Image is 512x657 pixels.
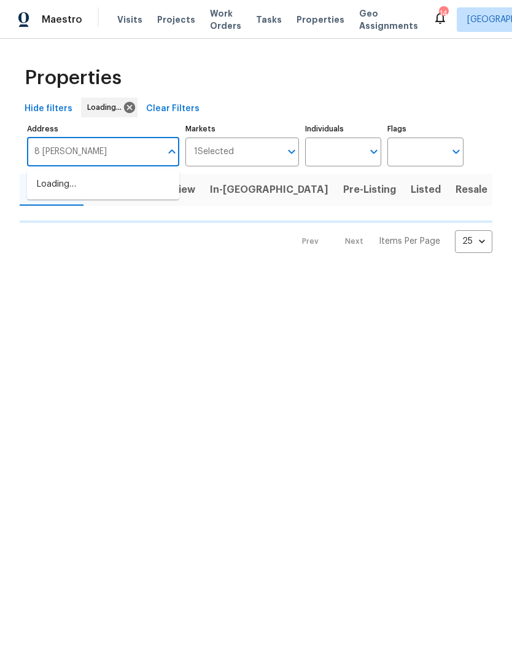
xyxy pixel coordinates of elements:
p: Items Per Page [379,235,440,247]
input: Search ... [27,138,161,166]
div: Loading... [81,98,138,117]
div: Loading… [27,169,179,200]
button: Hide filters [20,98,77,120]
span: Hide filters [25,101,72,117]
span: In-[GEOGRAPHIC_DATA] [210,181,328,198]
span: Clear Filters [146,101,200,117]
span: Loading... [87,101,126,114]
button: Open [365,143,382,160]
span: 1 Selected [194,147,234,157]
span: Properties [25,72,122,84]
div: 14 [439,7,448,20]
label: Individuals [305,125,381,133]
button: Clear Filters [141,98,204,120]
button: Open [283,143,300,160]
label: Address [27,125,179,133]
span: Listed [411,181,441,198]
div: 25 [455,225,492,257]
span: Properties [297,14,344,26]
span: Maestro [42,14,82,26]
span: Visits [117,14,142,26]
span: Tasks [256,15,282,24]
button: Open [448,143,465,160]
span: Pre-Listing [343,181,396,198]
span: Projects [157,14,195,26]
label: Markets [185,125,300,133]
span: Work Orders [210,7,241,32]
span: Geo Assignments [359,7,418,32]
span: Resale [456,181,487,198]
button: Close [163,143,180,160]
label: Flags [387,125,464,133]
nav: Pagination Navigation [290,230,492,253]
